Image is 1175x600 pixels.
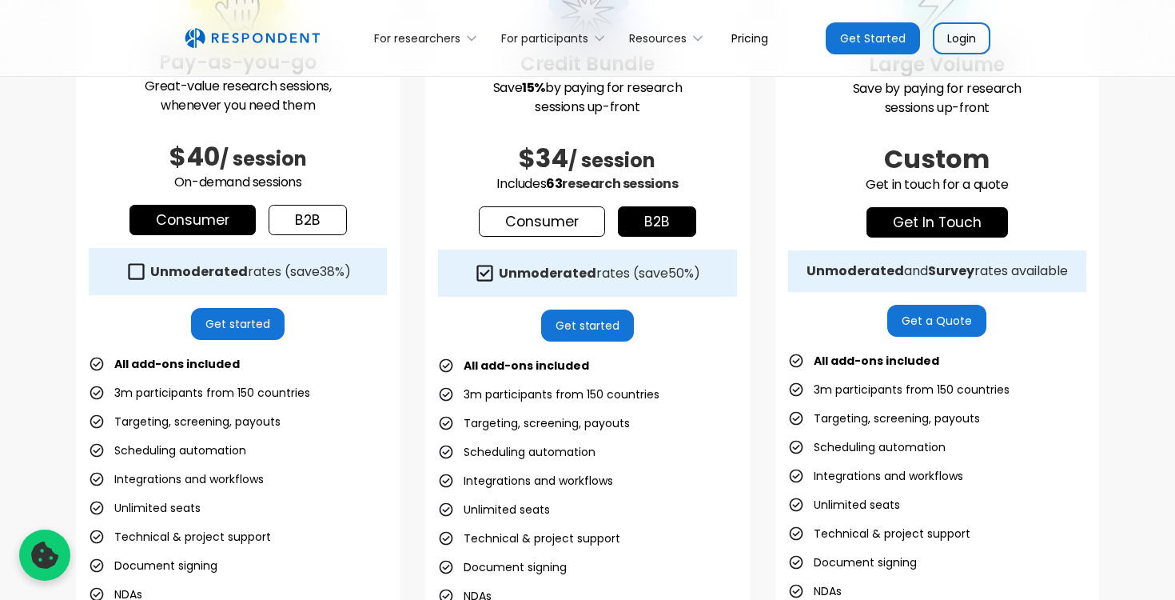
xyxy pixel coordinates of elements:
[438,441,595,463] li: Scheduling automation
[438,174,736,194] p: Includes
[191,308,285,340] a: Get started
[89,554,217,577] li: Document signing
[788,494,900,516] li: Unlimited seats
[788,378,1010,401] li: 3m participants from 150 countries
[541,310,635,342] a: Get started
[788,465,963,487] li: Integrations and workflows
[269,205,347,235] a: b2b
[150,262,248,281] strong: Unmoderated
[620,19,719,57] div: Resources
[374,30,460,46] div: For researchers
[150,264,351,280] div: rates (save )
[129,205,256,235] a: Consumer
[788,551,917,574] li: Document signing
[464,358,589,374] strong: All add-ons included
[169,138,220,174] span: $40
[814,353,939,369] strong: All add-ons included
[501,30,588,46] div: For participants
[719,19,781,57] a: Pricing
[320,262,345,281] span: 38%
[562,174,678,193] span: research sessions
[89,77,387,115] p: Great-value research sessions, whenever you need them
[438,527,620,550] li: Technical & project support
[826,22,920,54] a: Get Started
[89,468,264,490] li: Integrations and workflows
[866,207,1008,238] a: get in touch
[668,264,694,282] span: 50%
[788,175,1086,194] p: Get in touch for a quote
[185,28,320,49] a: home
[933,22,990,54] a: Login
[629,30,687,46] div: Resources
[928,262,974,280] strong: Survey
[788,436,946,458] li: Scheduling automation
[788,79,1086,118] p: Save by paying for research sessions up-front
[438,383,659,406] li: 3m participants from 150 countries
[618,206,696,237] a: b2b
[365,19,492,57] div: For researchers
[438,498,550,521] li: Unlimited seats
[568,147,655,174] span: / session
[89,526,271,548] li: Technical & project support
[522,78,545,97] strong: 15%
[89,382,310,404] li: 3m participants from 150 countries
[887,305,986,337] a: Get a Quote
[519,140,568,176] span: $34
[479,206,605,237] a: Consumer
[114,356,240,372] strong: All add-ons included
[807,263,1068,279] div: and rates available
[884,141,990,177] span: Custom
[807,262,904,280] strong: Unmoderated
[546,174,562,193] span: 63
[438,78,736,117] p: Save by paying for research sessions up-front
[492,19,620,57] div: For participants
[499,264,596,282] strong: Unmoderated
[89,439,246,462] li: Scheduling automation
[89,497,201,519] li: Unlimited seats
[89,410,281,433] li: Targeting, screening, payouts
[499,266,700,282] div: rates (save )
[438,470,613,492] li: Integrations and workflows
[788,522,970,545] li: Technical & project support
[438,556,567,578] li: Document signing
[185,28,320,49] img: Untitled UI logotext
[89,173,387,192] p: On-demand sessions
[438,412,630,434] li: Targeting, screening, payouts
[788,407,980,430] li: Targeting, screening, payouts
[220,146,307,172] span: / session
